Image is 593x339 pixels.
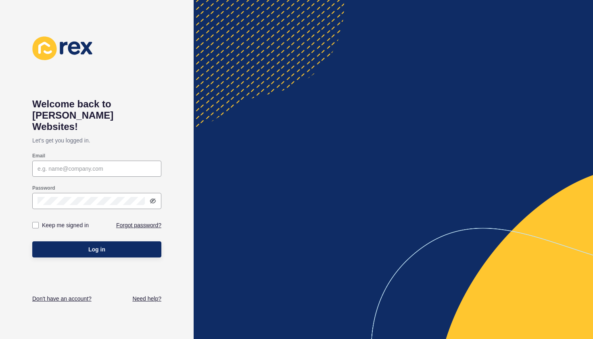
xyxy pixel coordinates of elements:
h1: Welcome back to [PERSON_NAME] Websites! [32,98,161,132]
a: Need help? [132,295,161,303]
button: Log in [32,241,161,257]
span: Log in [88,245,105,253]
p: Let's get you logged in. [32,132,161,149]
label: Password [32,185,55,191]
a: Don't have an account? [32,295,92,303]
label: Email [32,153,45,159]
a: Forgot password? [116,221,161,229]
label: Keep me signed in [42,221,89,229]
input: e.g. name@company.com [38,165,156,173]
